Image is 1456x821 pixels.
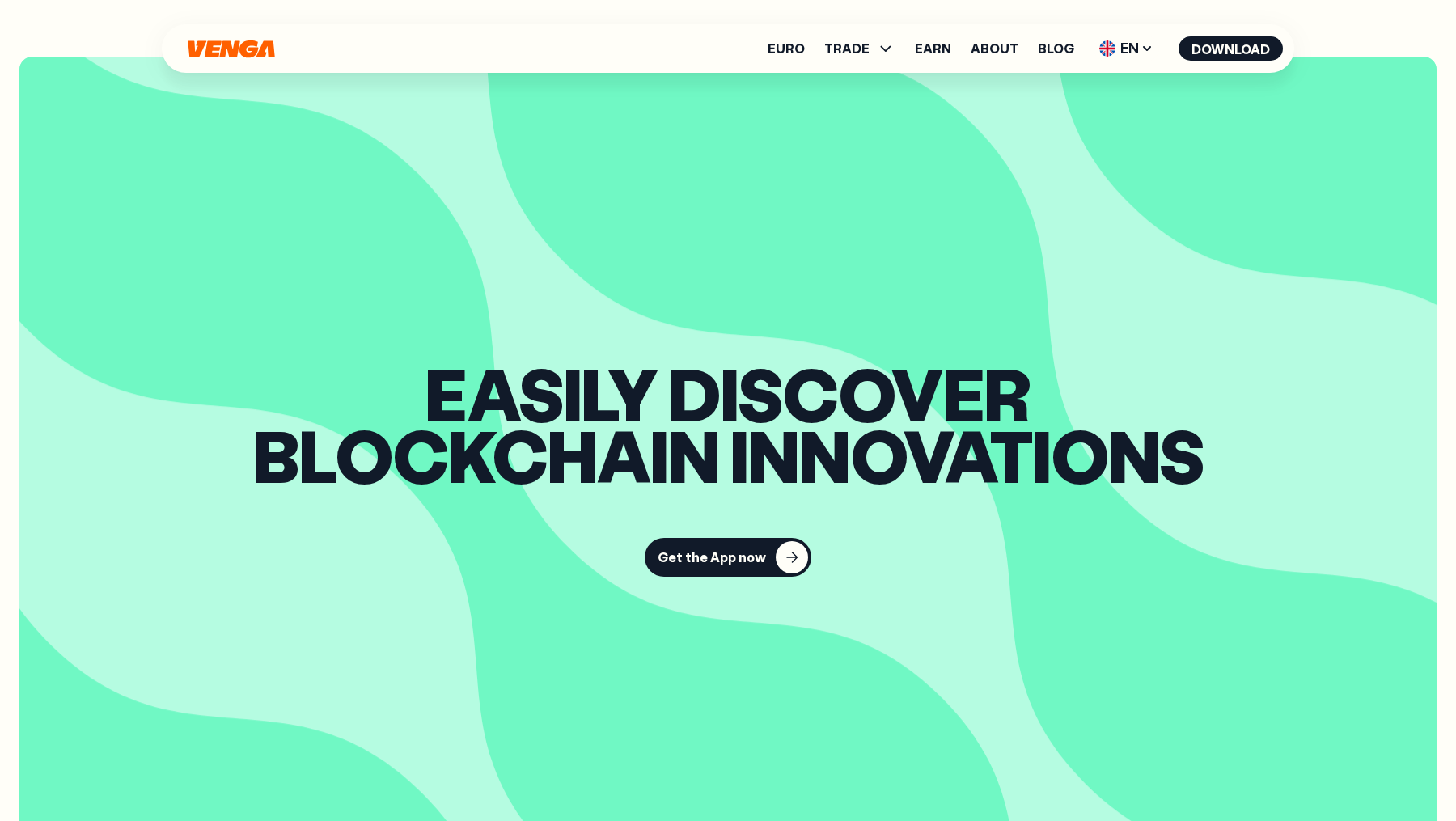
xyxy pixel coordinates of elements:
[658,549,766,565] div: Get the App now
[1094,36,1159,61] span: EN
[645,538,811,577] button: Get the App now
[971,42,1018,55] a: About
[243,362,1213,486] span: easily Discover blockchain innovations
[824,42,870,55] span: TRADE
[768,42,805,55] a: Euro
[1099,40,1115,57] img: flag-uk
[1179,36,1283,61] button: Download
[1038,42,1074,55] a: Blog
[915,42,951,55] a: Earn
[186,40,277,58] svg: Home
[824,39,895,58] span: TRADE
